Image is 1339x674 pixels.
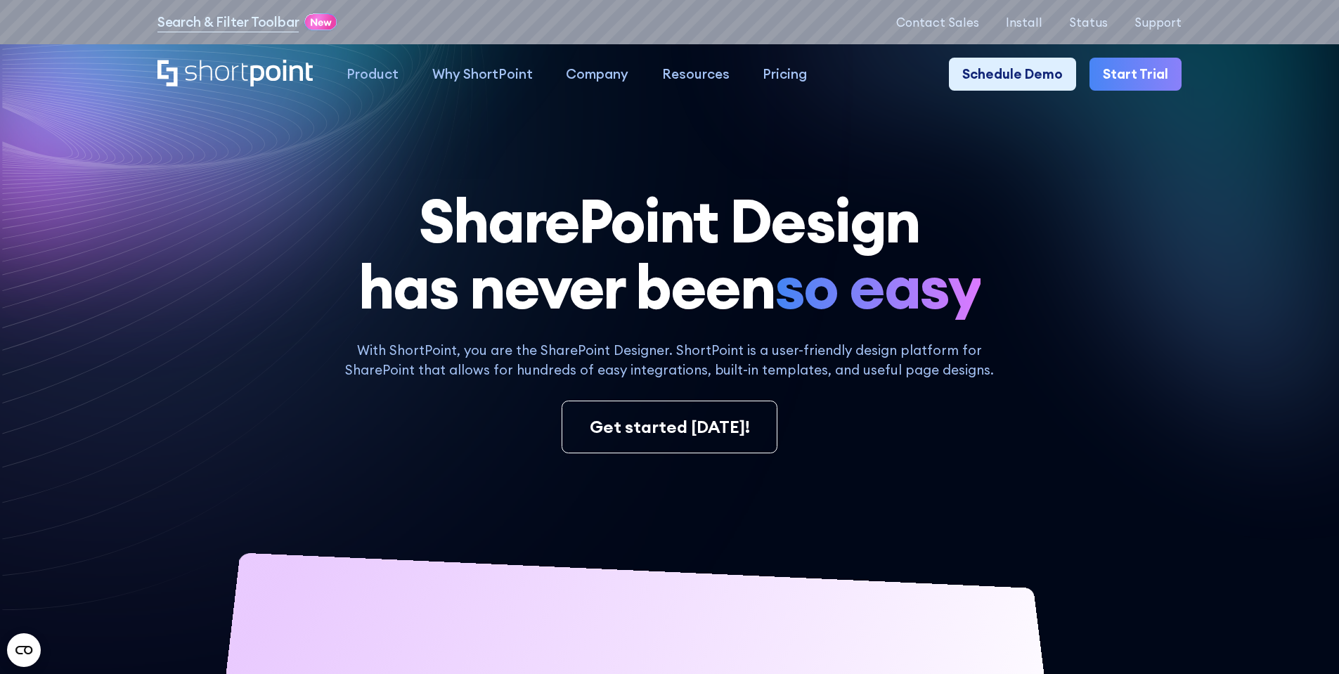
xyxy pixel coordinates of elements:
div: Why ShortPoint [432,64,533,84]
h1: SharePoint Design has never been [157,188,1182,320]
div: Product [347,64,399,84]
a: Install [1006,15,1042,29]
a: Contact Sales [896,15,979,29]
a: Start Trial [1089,58,1182,91]
a: Resources [645,58,746,91]
div: Pricing [763,64,807,84]
a: Get started [DATE]! [562,401,777,454]
a: Home [157,60,313,89]
iframe: Chat Widget [1269,607,1339,674]
a: Status [1069,15,1108,29]
a: Company [549,58,645,91]
p: With ShortPoint, you are the SharePoint Designer. ShortPoint is a user-friendly design platform f... [330,340,1008,380]
div: Company [566,64,628,84]
button: Open CMP widget [7,633,41,667]
div: Get started [DATE]! [590,415,750,440]
a: Product [330,58,415,91]
span: so easy [775,254,981,320]
a: Support [1134,15,1182,29]
div: Resources [662,64,730,84]
a: Pricing [746,58,824,91]
a: Search & Filter Toolbar [157,12,299,32]
a: Why ShortPoint [415,58,550,91]
a: Schedule Demo [949,58,1076,91]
